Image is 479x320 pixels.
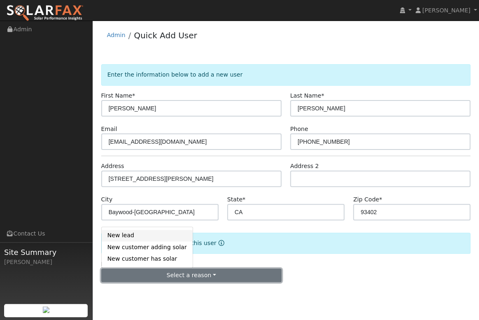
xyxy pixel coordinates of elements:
[290,91,324,100] label: Last Name
[4,258,88,266] div: [PERSON_NAME]
[102,230,193,241] a: New lead
[101,125,117,133] label: Email
[227,195,245,204] label: State
[422,7,470,14] span: [PERSON_NAME]
[101,91,135,100] label: First Name
[216,240,224,246] a: Reason for new user
[102,241,193,253] a: New customer adding solar
[101,64,471,85] div: Enter the information below to add a new user
[134,30,197,40] a: Quick Add User
[101,195,113,204] label: City
[353,195,382,204] label: Zip Code
[132,92,135,99] span: Required
[101,269,281,283] button: Select a reason
[102,253,193,264] a: New customer has solar
[4,247,88,258] span: Site Summary
[321,92,324,99] span: Required
[101,162,124,171] label: Address
[290,162,319,171] label: Address 2
[101,233,471,254] div: Select the reason for adding this user
[6,5,84,22] img: SolarFax
[290,125,308,133] label: Phone
[107,32,126,38] a: Admin
[379,196,382,203] span: Required
[242,196,245,203] span: Required
[43,306,49,313] img: retrieve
